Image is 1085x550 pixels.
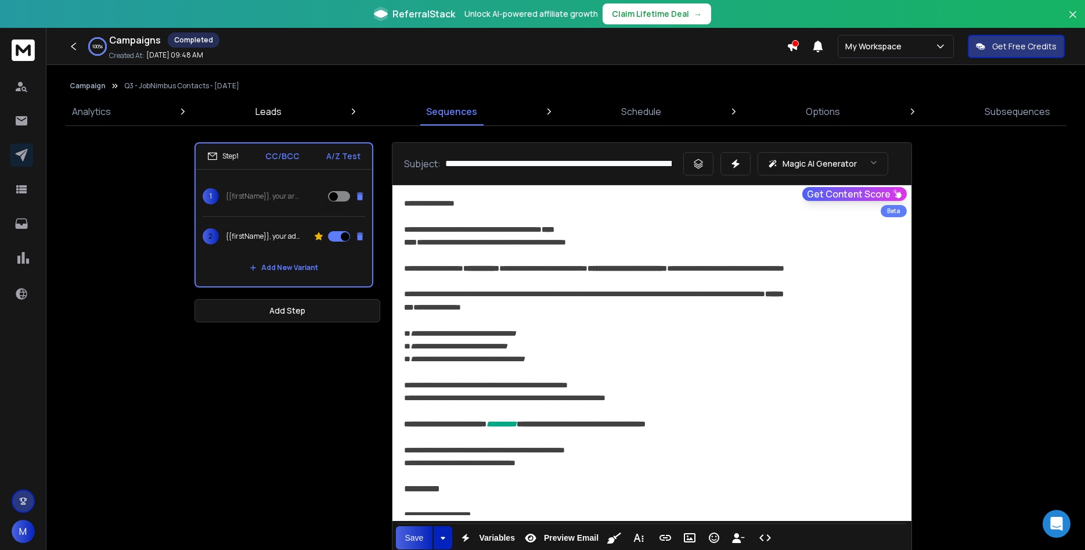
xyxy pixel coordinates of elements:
span: → [694,8,702,20]
button: M [12,520,35,543]
button: Add Step [194,299,380,322]
button: Emoticons [703,526,725,549]
a: Options [799,98,847,125]
span: Preview Email [542,533,601,543]
button: Variables [455,526,517,549]
p: CC/BCC [265,150,300,162]
p: My Workspace [845,41,906,52]
span: 2 [203,228,219,245]
button: Close banner [1065,7,1080,35]
p: [DATE] 09:48 AM [146,51,203,60]
p: Subject: [404,157,441,171]
button: Insert Link (Ctrl+K) [654,526,676,549]
p: Analytics [72,105,111,118]
button: Insert Unsubscribe Link [727,526,749,549]
button: Magic AI Generator [758,152,888,175]
p: Magic AI Generator [783,158,857,170]
h1: Campaigns [109,33,161,47]
div: Open Intercom Messenger [1043,510,1070,538]
a: Leads [248,98,289,125]
p: Options [806,105,840,118]
p: Get Free Credits [992,41,1057,52]
a: Sequences [419,98,484,125]
p: Schedule [621,105,661,118]
button: Get Free Credits [968,35,1065,58]
button: Insert Image (Ctrl+P) [679,526,701,549]
a: Subsequences [978,98,1057,125]
a: Schedule [614,98,668,125]
a: Analytics [65,98,118,125]
p: Unlock AI-powered affiliate growth [464,8,598,20]
p: {{firstName}}, your address just got flagged for the {2025|2024|2023} Energy Credit... [226,232,300,241]
p: Sequences [426,105,477,118]
li: Step1CC/BCCA/Z Test1{{firstName}}, your area has just been flagged for the federal tax credit...2... [194,142,373,287]
div: Completed [168,33,219,48]
button: Add New Variant [240,256,327,279]
p: Q3 - JobNimbus Contacts - [DATE] [124,81,239,91]
p: Created At: [109,51,144,60]
span: 1 [203,188,219,204]
button: Preview Email [520,526,601,549]
button: Code View [754,526,776,549]
p: A/Z Test [326,150,361,162]
p: Subsequences [985,105,1050,118]
button: Campaign [70,81,106,91]
button: Get Content Score [802,187,907,201]
button: More Text [628,526,650,549]
span: ReferralStack [392,7,455,21]
button: Clean HTML [603,526,625,549]
button: Save [396,526,433,549]
div: Step 1 [207,151,239,161]
div: Beta [881,205,907,217]
p: {{firstName}}, your area has just been flagged for the federal tax credit... [226,192,300,201]
button: Claim Lifetime Deal→ [603,3,711,24]
span: Variables [477,533,517,543]
p: Leads [255,105,282,118]
p: 100 % [92,43,103,50]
